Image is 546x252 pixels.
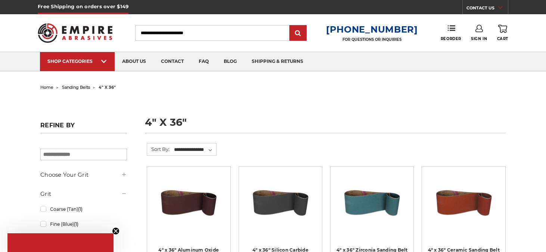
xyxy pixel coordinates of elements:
[159,172,218,232] img: 4" x 36" Aluminum Oxide Sanding Belt
[47,58,107,64] div: SHOP CATEGORIES
[251,172,310,232] img: 4" x 36" Silicon Carbide File Belt
[145,117,506,133] h1: 4" x 36"
[40,189,127,198] h5: Grit
[38,18,112,48] img: Empire Abrasives
[326,37,418,42] p: FOR QUESTIONS OR INQUIRIES
[342,172,402,232] img: 4" x 36" Zirconia Sanding Belt
[40,218,127,231] a: Fine (Blue)
[78,206,83,212] span: (1)
[153,52,191,71] a: contact
[40,203,127,216] a: Coarse (Tan)
[152,172,225,245] a: 4" x 36" Aluminum Oxide Sanding Belt
[336,172,408,245] a: 4" x 36" Zirconia Sanding Belt
[427,172,500,245] a: 4" x 36" Ceramic Sanding Belt
[40,122,127,133] h5: Refine by
[40,233,127,246] a: Medium (Red)
[434,172,494,232] img: 4" x 36" Ceramic Sanding Belt
[326,24,418,35] a: [PHONE_NUMBER]
[112,227,120,235] button: Close teaser
[40,170,127,179] h5: Choose Your Grit
[244,52,311,71] a: shipping & returns
[466,4,508,14] a: CONTACT US
[497,36,508,41] span: Cart
[216,52,244,71] a: blog
[115,52,153,71] a: about us
[40,85,53,90] a: home
[291,26,305,41] input: Submit
[497,25,508,41] a: Cart
[441,25,461,41] a: Reorder
[191,52,216,71] a: faq
[99,85,116,90] span: 4" x 36"
[244,172,317,245] a: 4" x 36" Silicon Carbide File Belt
[471,36,487,41] span: Sign In
[441,36,461,41] span: Reorder
[147,143,170,155] label: Sort By:
[173,144,216,155] select: Sort By:
[62,85,90,90] a: sanding belts
[74,221,78,227] span: (1)
[7,233,114,252] div: Close teaser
